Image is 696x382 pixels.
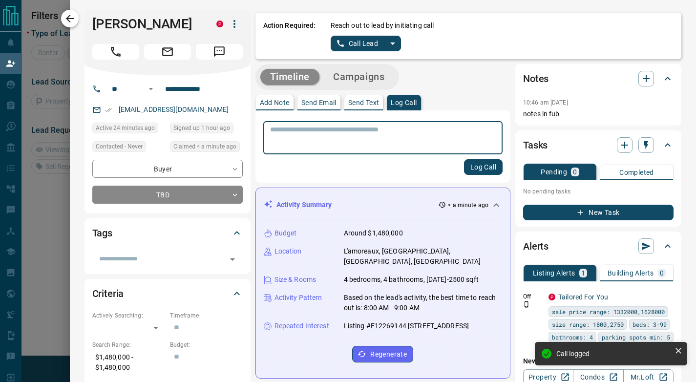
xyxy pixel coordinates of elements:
div: Tasks [523,133,674,157]
p: 0 [660,270,664,276]
div: TBD [92,186,243,204]
div: Notes [523,67,674,90]
p: Actively Searching: [92,311,165,320]
span: Claimed < a minute ago [173,142,236,151]
p: 4 bedrooms, 4 bathrooms, [DATE]-2500 sqft [344,275,479,285]
button: Open [226,253,239,266]
p: Add Note [260,99,290,106]
span: Email [144,44,191,60]
span: Signed up 1 hour ago [173,123,230,133]
p: Send Email [301,99,337,106]
span: bathrooms: 4 [552,332,593,342]
svg: Push Notification Only [523,301,530,308]
span: parking spots min: 5 [602,332,670,342]
p: Based on the lead's activity, the best time to reach out is: 8:00 AM - 9:00 AM [344,293,503,313]
p: Log Call [391,99,417,106]
div: property.ca [548,294,555,300]
p: 0 [573,169,577,175]
p: Search Range: [92,340,165,349]
p: Budget: [170,340,243,349]
a: Tailored For You [558,293,608,301]
p: Activity Pattern [274,293,322,303]
p: Size & Rooms [274,275,316,285]
span: Call [92,44,139,60]
h1: [PERSON_NAME] [92,16,202,32]
p: Timeframe: [170,311,243,320]
div: Mon Aug 18 2025 [92,123,165,136]
p: Reach out to lead by initiating call [331,21,434,31]
p: Pending [541,169,567,175]
p: Off [523,292,543,301]
p: Send Text [348,99,380,106]
span: beds: 3-99 [633,319,667,329]
p: Listing Alerts [533,270,575,276]
svg: Email Verified [105,106,112,113]
button: Call Lead [331,36,385,51]
p: L'amoreaux, [GEOGRAPHIC_DATA], [GEOGRAPHIC_DATA], [GEOGRAPHIC_DATA] [344,246,503,267]
p: 10:46 am [DATE] [523,99,568,106]
div: Tags [92,221,243,245]
p: Listing #E12269144 [STREET_ADDRESS] [344,321,469,331]
button: Log Call [464,159,503,175]
div: split button [331,36,401,51]
span: sale price range: 1332000,1628000 [552,307,665,317]
p: Repeated Interest [274,321,329,331]
span: Active 24 minutes ago [96,123,155,133]
p: No pending tasks [523,184,674,199]
p: New Alert: [523,356,674,366]
a: [EMAIL_ADDRESS][DOMAIN_NAME] [119,106,229,113]
p: $1,480,000 - $1,480,000 [92,349,165,376]
button: New Task [523,205,674,220]
div: property.ca [216,21,223,27]
p: 1 [581,270,585,276]
p: Activity Summary [276,200,332,210]
div: Alerts [523,234,674,258]
h2: Tags [92,225,112,241]
p: Completed [619,169,654,176]
p: Around $1,480,000 [344,228,403,238]
button: Open [145,83,157,95]
p: Building Alerts [608,270,654,276]
div: Mon Aug 18 2025 [170,141,243,155]
p: Action Required: [263,21,316,51]
div: Buyer [92,160,243,178]
p: < a minute ago [448,201,488,210]
p: notes in fub [523,109,674,119]
button: Campaigns [323,69,394,85]
span: size range: 1800,2750 [552,319,624,329]
span: Message [196,44,243,60]
p: Location [274,246,302,256]
div: Criteria [92,282,243,305]
div: Call logged [556,350,671,358]
h2: Tasks [523,137,548,153]
h2: Notes [523,71,548,86]
p: Budget [274,228,297,238]
h2: Criteria [92,286,124,301]
span: Contacted - Never [96,142,143,151]
h2: Alerts [523,238,548,254]
div: Mon Aug 18 2025 [170,123,243,136]
button: Regenerate [352,346,413,362]
button: Timeline [260,69,320,85]
div: Activity Summary< a minute ago [264,196,503,214]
